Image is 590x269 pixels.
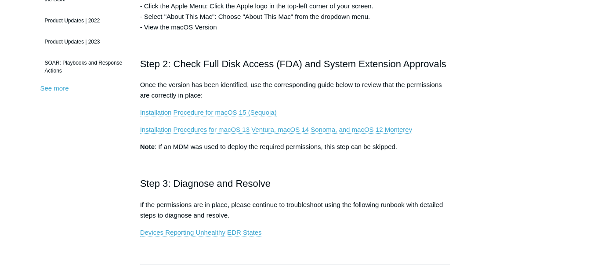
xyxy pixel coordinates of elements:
h2: Step 2: Check Full Disk Access (FDA) and System Extension Approvals [140,56,450,72]
h2: Step 3: Diagnose and Resolve [140,176,450,191]
strong: Note [140,143,155,150]
p: - Click the Apple Menu: Click the Apple logo in the top-left corner of your screen. - Select "Abo... [140,1,450,33]
a: Installation Procedure for macOS 15 (Sequoia) [140,109,277,116]
p: : If an MDM was used to deploy the required permissions, this step can be skipped. [140,142,450,152]
a: Devices Reporting Unhealthy EDR States [140,229,262,236]
a: Installation Procedures for macOS 13 Ventura, macOS 14 Sonoma, and macOS 12 Monterey [140,126,412,134]
a: Product Updates | 2023 [40,33,127,50]
a: SOAR: Playbooks and Response Actions [40,55,127,79]
p: If the permissions are in place, please continue to troubleshoot using the following runbook with... [140,200,450,221]
a: Product Updates | 2022 [40,12,127,29]
p: Once the version has been identified, use the corresponding guide below to review that the permis... [140,80,450,101]
a: See more [40,84,69,92]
